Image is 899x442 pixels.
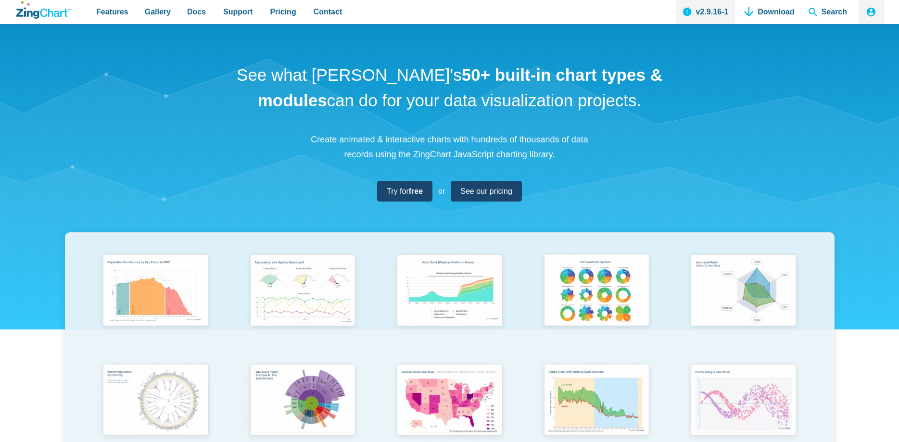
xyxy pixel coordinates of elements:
h1: See what [PERSON_NAME]'s can do for your data visualization projects. [233,63,666,113]
span: Pricing [270,5,296,18]
span: or [438,185,445,198]
span: See our pricing [460,185,512,198]
img: Animated Radar Chart ft. Pet Data [684,250,802,333]
img: Responsive Live Update Dashboard [244,250,361,333]
img: Area Chart (Displays Nodes on Hover) [391,250,508,333]
span: Try for [387,185,423,198]
span: Docs [187,5,206,18]
a: ZingChart Logo. Click to return to the homepage [16,1,71,19]
p: Create animated & interactive charts with hundreds of thousands of data records using the ZingCha... [305,132,594,162]
a: Responsive Live Update Dashboard [229,250,376,359]
span: Contact [314,5,342,18]
span: Features [96,5,128,18]
img: Pie Transform Options [538,250,655,333]
a: Population Distribution by Age Group in 2052 [82,250,229,359]
a: Area Chart (Displays Nodes on Hover) [376,250,523,359]
img: Population Distribution by Age Group in 2052 [97,250,214,333]
a: See our pricing [451,181,522,202]
strong: 50+ built-in chart types & modules [258,65,662,110]
span: Support [223,5,253,18]
a: Pie Transform Options [523,250,670,359]
span: Gallery [145,5,171,18]
a: Try forfree [377,181,432,202]
a: Animated Radar Chart ft. Pet Data [670,250,817,359]
strong: free [409,187,423,195]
